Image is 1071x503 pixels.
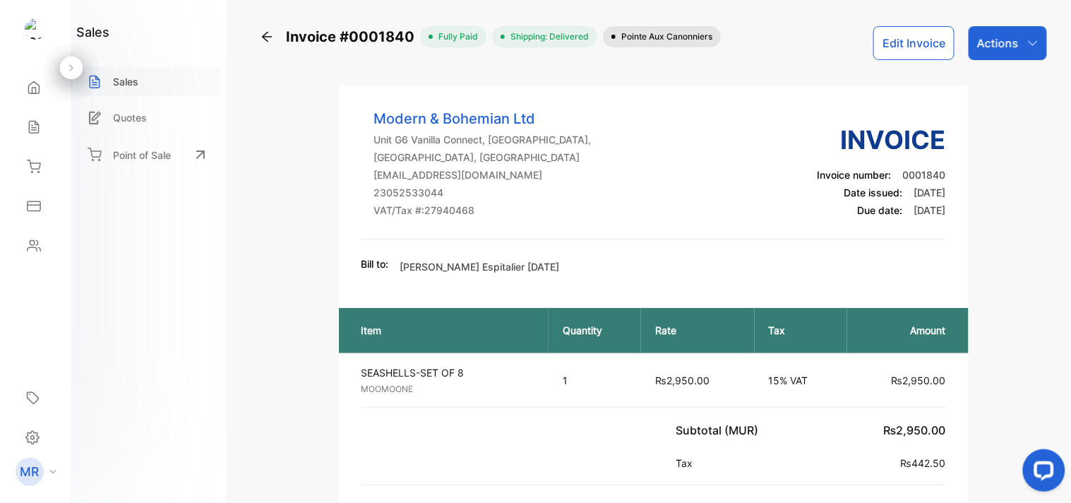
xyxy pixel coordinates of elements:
button: Actions [969,26,1047,60]
span: fully paid [433,30,478,43]
p: Modern & Bohemian Ltd [374,108,592,129]
p: Unit G6 Vanilla Connect, [GEOGRAPHIC_DATA], [374,132,592,147]
p: MR [20,463,40,481]
span: Shipping: Delivered [505,30,589,43]
p: Quantity [563,323,628,338]
p: Subtotal (MUR) [676,422,765,439]
p: 23052533044 [374,185,592,200]
span: [DATE] [914,187,946,199]
p: [PERSON_NAME] Espitalier [DATE] [400,259,560,274]
p: [GEOGRAPHIC_DATA], [GEOGRAPHIC_DATA] [374,150,592,165]
iframe: LiveChat chat widget [1012,444,1071,503]
span: 0001840 [903,169,946,181]
span: Date issued: [844,187,903,199]
p: Tax [769,323,834,338]
p: Item [361,323,534,338]
span: Due date: [858,204,903,216]
img: logo [25,18,46,40]
p: 1 [563,373,628,388]
span: Invoice #0001840 [286,26,420,47]
span: Invoice number: [818,169,892,181]
a: Sales [76,67,220,96]
p: [EMAIL_ADDRESS][DOMAIN_NAME] [374,167,592,182]
a: Point of Sale [76,139,220,170]
span: Pointe aux Canonniers [616,30,712,43]
p: 15% VAT [769,373,834,388]
p: Rate [655,323,740,338]
button: Edit Invoice [873,26,955,60]
p: Actions [977,35,1019,52]
span: ₨2,950.00 [884,423,946,437]
p: Bill to: [361,256,389,271]
p: Point of Sale [113,148,171,162]
p: MOOMOONE [361,383,537,396]
h3: Invoice [818,121,946,159]
p: Quotes [113,110,147,125]
p: VAT/Tax #: 27940468 [374,203,592,218]
h1: sales [76,23,109,42]
p: SEASHELLS-SET OF 8 [361,365,537,380]
a: Quotes [76,103,220,132]
span: ₨2,950.00 [655,374,710,386]
span: ₨442.50 [901,457,946,469]
p: Amount [861,323,945,338]
p: Sales [113,74,138,89]
span: ₨2,950.00 [892,374,946,386]
span: [DATE] [914,204,946,216]
p: Tax [676,456,699,471]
